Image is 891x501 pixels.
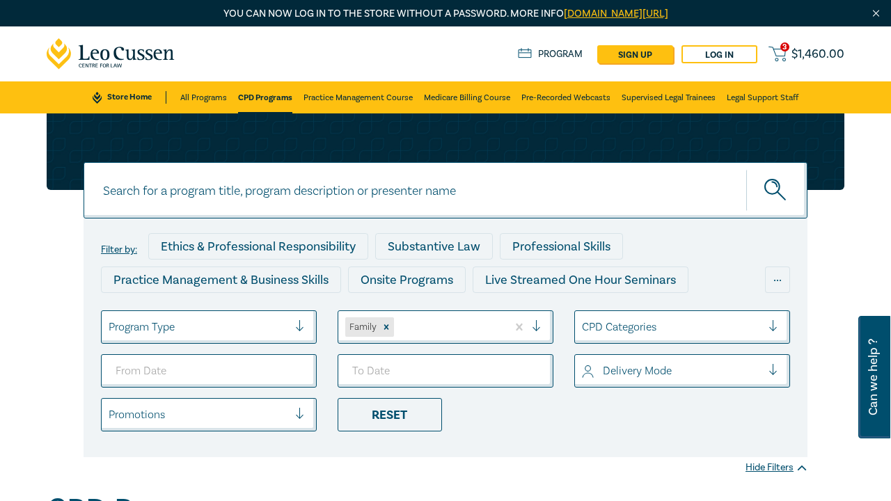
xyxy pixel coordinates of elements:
[424,81,510,113] a: Medicare Billing Course
[518,48,583,61] a: Program
[867,324,880,430] span: Can we help ?
[93,91,166,104] a: Store Home
[238,81,292,113] a: CPD Programs
[582,319,585,335] input: select
[101,300,363,326] div: Live Streamed Conferences and Intensives
[746,461,807,475] div: Hide Filters
[379,317,394,337] div: Remove Family
[109,319,111,335] input: select
[791,48,844,61] span: $ 1,460.00
[397,319,400,335] input: select
[622,81,716,113] a: Supervised Legal Trainees
[681,45,757,63] a: Log in
[109,407,111,422] input: select
[870,8,882,19] img: Close
[348,267,466,293] div: Onsite Programs
[180,81,227,113] a: All Programs
[370,300,591,326] div: Live Streamed Practical Workshops
[148,233,368,260] div: Ethics & Professional Responsibility
[780,42,789,51] span: 3
[338,398,442,431] div: Reset
[303,81,413,113] a: Practice Management Course
[338,354,553,388] input: To Date
[765,267,790,293] div: ...
[597,45,673,63] a: sign up
[582,363,585,379] input: select
[727,81,798,113] a: Legal Support Staff
[564,7,668,20] a: [DOMAIN_NAME][URL]
[500,233,623,260] div: Professional Skills
[47,6,844,22] p: You can now log in to the store without a password. More info
[345,317,379,337] div: Family
[84,162,807,218] input: Search for a program title, program description or presenter name
[375,233,493,260] div: Substantive Law
[101,244,137,255] label: Filter by:
[521,81,610,113] a: Pre-Recorded Webcasts
[473,267,688,293] div: Live Streamed One Hour Seminars
[101,354,317,388] input: From Date
[101,267,341,293] div: Practice Management & Business Skills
